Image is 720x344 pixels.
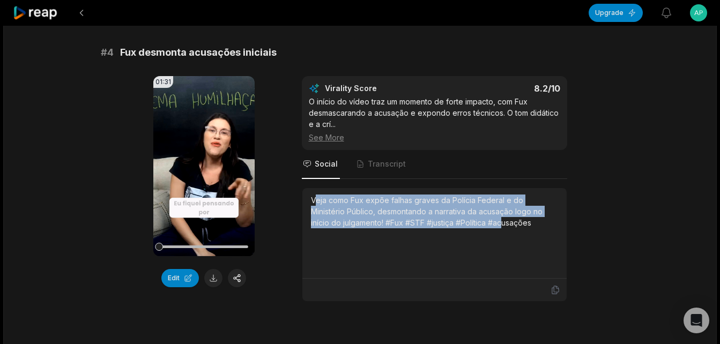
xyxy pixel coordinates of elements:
div: 8.2 /10 [445,83,560,94]
button: Edit [161,269,199,287]
nav: Tabs [302,150,567,179]
div: See More [309,132,560,143]
video: Your browser does not support mp4 format. [153,76,255,256]
button: Upgrade [589,4,643,22]
div: O início do vídeo traz um momento de forte impacto, com Fux desmascarando a acusação e expondo er... [309,96,560,143]
div: Veja como Fux expõe falhas graves da Polícia Federal e do Ministério Público, desmontando a narra... [311,195,558,228]
span: Social [315,159,338,169]
span: Fux desmonta acusações iniciais [120,45,277,60]
div: Virality Score [325,83,440,94]
div: Open Intercom Messenger [684,308,709,333]
span: Transcript [368,159,406,169]
span: # 4 [101,45,114,60]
